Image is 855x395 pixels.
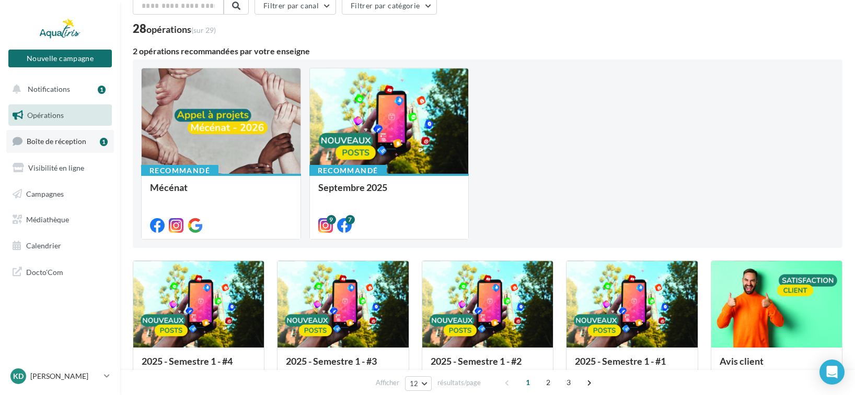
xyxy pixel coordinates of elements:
span: 12 [410,379,419,388]
a: Boîte de réception1 [6,130,114,152]
p: [PERSON_NAME] [30,371,100,381]
div: 2025 - Semestre 1 - #4 [142,356,256,377]
span: Afficher [376,378,399,388]
span: Campagnes [26,189,64,198]
a: KD [PERSON_NAME] [8,366,112,386]
span: 1 [519,374,536,391]
a: Docto'Com [6,261,114,283]
span: KD [13,371,24,381]
a: Médiathèque [6,209,114,231]
a: Calendrier [6,235,114,257]
div: 2025 - Semestre 1 - #3 [286,356,400,377]
span: Visibilité en ligne [28,163,84,172]
div: Recommandé [141,165,218,176]
div: Mécénat [150,182,292,203]
span: Notifications [28,85,70,93]
span: résultats/page [437,378,481,388]
a: Opérations [6,104,114,126]
div: Recommandé [309,165,387,176]
div: 7 [345,215,355,224]
span: (sur 29) [191,26,216,34]
div: 28 [133,23,216,34]
button: 12 [405,376,432,391]
div: Avis client [720,356,834,377]
div: Open Intercom Messenger [819,360,845,385]
div: 1 [100,138,108,146]
div: Septembre 2025 [318,182,460,203]
div: opérations [146,25,216,34]
span: Médiathèque [26,215,69,224]
div: 2 opérations recommandées par votre enseigne [133,47,842,55]
a: Visibilité en ligne [6,157,114,179]
span: Calendrier [26,241,61,250]
a: Campagnes [6,183,114,205]
span: Boîte de réception [27,137,86,146]
span: 2 [540,374,557,391]
div: 2025 - Semestre 1 - #1 [575,356,689,377]
button: Notifications 1 [6,78,110,100]
span: Docto'Com [26,265,63,279]
span: 3 [560,374,577,391]
div: 2025 - Semestre 1 - #2 [431,356,545,377]
div: 9 [327,215,336,224]
button: Nouvelle campagne [8,50,112,67]
span: Opérations [27,111,64,119]
div: 1 [98,86,106,94]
